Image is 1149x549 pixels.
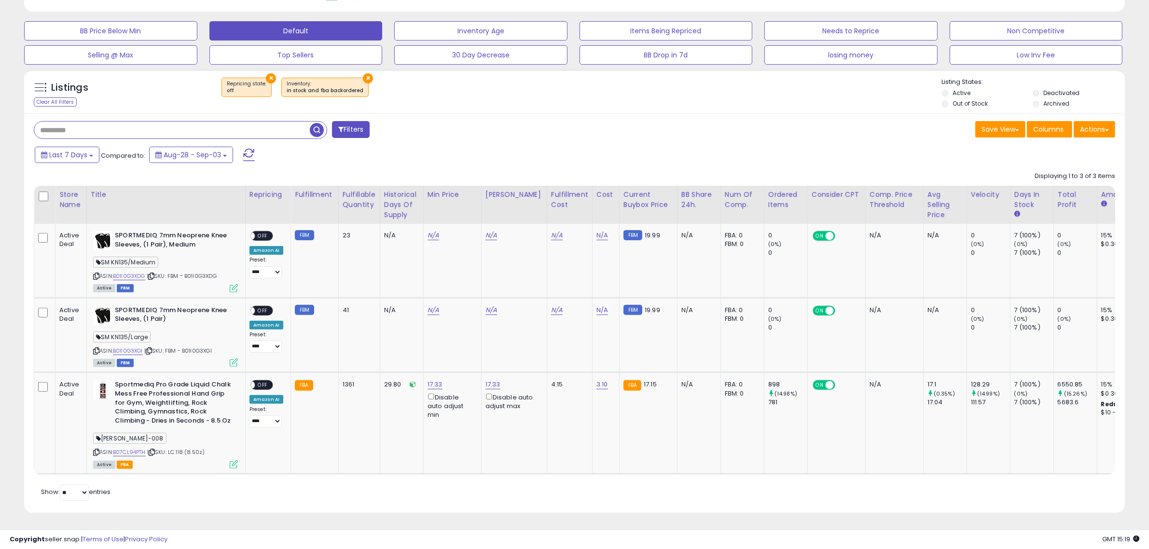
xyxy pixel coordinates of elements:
[295,190,334,200] div: Fulfillment
[101,151,145,160] span: Compared to:
[953,89,970,97] label: Active
[149,147,233,163] button: Aug-28 - Sep-03
[551,190,588,210] div: Fulfillment Cost
[10,535,45,544] strong: Copyright
[255,232,270,240] span: OFF
[623,230,642,240] small: FBM
[249,321,283,329] div: Amazon AI
[384,380,416,389] div: 29.80
[551,305,563,315] a: N/A
[125,535,167,544] a: Privacy Policy
[725,315,757,323] div: FBM: 0
[971,323,1010,332] div: 0
[384,306,416,315] div: N/A
[485,190,543,200] div: [PERSON_NAME]
[115,231,232,251] b: SPORTMEDIQ 7mm Neoprene Knee Sleeves, (1 Pair), Medium
[814,306,826,315] span: ON
[971,380,1010,389] div: 128.29
[115,306,232,326] b: SPORTMEDIQ 7mm Neoprene Knee Sleeves, (1 Pair)
[812,190,861,200] div: Consider CPT
[1014,380,1053,389] div: 7 (100%)
[768,240,782,248] small: (0%)
[1101,200,1107,208] small: Amazon Fees.
[596,190,615,200] div: Cost
[93,231,112,250] img: 41XbYvQXzWL._SL40_.jpg
[1102,535,1139,544] span: 2025-09-11 15:19 GMT
[93,380,238,467] div: ASIN:
[928,380,967,389] div: 17.1
[1058,323,1097,332] div: 0
[681,380,713,389] div: N/A
[768,248,807,257] div: 0
[596,380,608,389] a: 3.10
[768,398,807,407] div: 781
[1074,121,1115,137] button: Actions
[41,487,111,496] span: Show: entries
[1014,240,1028,248] small: (0%)
[768,306,807,315] div: 0
[833,381,849,389] span: OFF
[343,380,373,389] div: 1361
[833,306,849,315] span: OFF
[596,305,608,315] a: N/A
[644,380,657,389] span: 17.15
[942,78,1125,87] p: Listing States:
[49,150,87,160] span: Last 7 Days
[485,380,500,389] a: 17.33
[1014,190,1050,210] div: Days In Stock
[295,305,314,315] small: FBM
[1035,172,1115,181] div: Displaying 1 to 3 of 3 items
[287,87,363,94] div: in stock and fba backordered
[343,190,376,210] div: Fulfillable Quantity
[814,381,826,389] span: ON
[1058,306,1097,315] div: 0
[93,306,238,366] div: ASIN:
[953,99,988,108] label: Out of Stock
[833,232,849,240] span: OFF
[1033,124,1064,134] span: Columns
[971,398,1010,407] div: 111.57
[870,231,916,240] div: N/A
[93,331,151,343] span: SM KN135/Large
[551,231,563,240] a: N/A
[363,73,373,83] button: ×
[971,190,1006,200] div: Velocity
[623,190,673,210] div: Current Buybox Price
[725,240,757,248] div: FBM: 0
[10,535,167,544] div: seller snap | |
[1014,248,1053,257] div: 7 (100%)
[681,231,713,240] div: N/A
[971,306,1010,315] div: 0
[255,381,270,389] span: OFF
[255,306,270,315] span: OFF
[764,45,938,65] button: losing money
[428,190,477,200] div: Min Price
[1027,121,1072,137] button: Columns
[147,448,205,456] span: | SKU: LC 118 (8.50z)
[725,389,757,398] div: FBM: 0
[971,248,1010,257] div: 0
[1014,315,1028,323] small: (0%)
[768,323,807,332] div: 0
[775,390,797,398] small: (14.98%)
[580,45,753,65] button: BB Drop in 7d
[645,231,660,240] span: 19.99
[768,315,782,323] small: (0%)
[1014,390,1028,398] small: (0%)
[113,448,146,456] a: B07CL94PTH
[91,190,241,200] div: Title
[1058,380,1097,389] div: 6550.85
[1058,190,1093,210] div: Total Profit
[249,395,283,404] div: Amazon AI
[117,359,134,367] span: FBM
[93,461,115,469] span: All listings currently available for purchase on Amazon
[870,380,916,389] div: N/A
[1044,99,1070,108] label: Archived
[1014,231,1053,240] div: 7 (100%)
[1064,390,1087,398] small: (15.26%)
[24,21,197,41] button: BB Price Below Min
[870,190,919,210] div: Comp. Price Threshold
[428,380,443,389] a: 17.33
[645,305,660,315] span: 19.99
[1058,231,1097,240] div: 0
